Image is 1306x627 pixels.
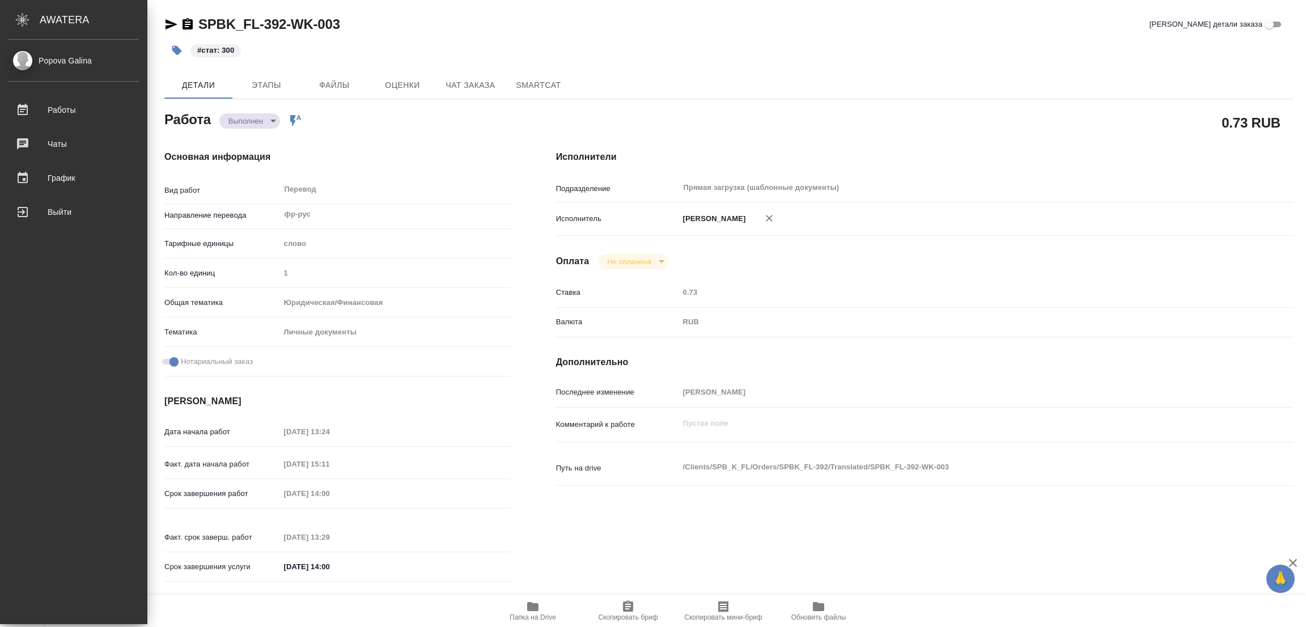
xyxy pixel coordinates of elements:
span: Оценки [375,78,430,92]
h2: Работа [164,108,211,129]
button: Добавить тэг [164,38,189,63]
p: Срок завершения работ [164,488,280,499]
div: Popova Galina [9,54,139,67]
span: SmartCat [511,78,566,92]
div: Чаты [9,135,139,152]
textarea: /Clients/SPB_K_FL/Orders/SPBK_FL-392/Translated/SPBK_FL-392-WK-003 [679,457,1232,477]
input: ✎ Введи что-нибудь [280,558,379,575]
span: Этапы [239,78,294,92]
span: [PERSON_NAME] детали заказа [1150,19,1262,30]
button: Скопировать ссылку для ЯМессенджера [164,18,178,31]
button: Выполнен [225,116,266,126]
p: Факт. срок заверш. работ [164,532,280,543]
p: Тарифные единицы [164,238,280,249]
button: Скопировать мини-бриф [676,595,771,627]
a: Работы [3,96,145,124]
p: Кол-во единиц [164,268,280,279]
h4: Оплата [556,255,590,268]
span: Скопировать мини-бриф [684,613,762,621]
p: Валюта [556,316,679,328]
button: Папка на Drive [485,595,580,627]
input: Пустое поле [280,456,379,472]
p: #стат: 300 [197,45,234,56]
input: Пустое поле [679,284,1232,300]
p: Путь на drive [556,463,679,474]
h4: Дополнительно [556,355,1294,369]
div: Личные документы [280,323,511,342]
p: Общая тематика [164,297,280,308]
h2: 0.73 RUB [1222,113,1280,132]
p: Исполнитель [556,213,679,224]
a: График [3,164,145,192]
a: SPBK_FL-392-WK-003 [198,16,340,32]
p: [PERSON_NAME] [679,213,746,224]
p: Вид работ [164,185,280,196]
div: слово [280,234,511,253]
button: 🙏 [1266,565,1295,593]
button: Обновить файлы [771,595,866,627]
span: Чат заказа [443,78,498,92]
h4: Исполнители [556,150,1294,164]
div: Работы [9,101,139,118]
p: Тематика [164,327,280,338]
span: Обновить файлы [791,613,846,621]
button: Скопировать бриф [580,595,676,627]
p: Последнее изменение [556,387,679,398]
span: Скопировать бриф [598,613,658,621]
span: Папка на Drive [510,613,556,621]
input: Пустое поле [679,384,1232,400]
span: 🙏 [1271,567,1290,591]
span: стат: 300 [189,45,242,54]
h4: [PERSON_NAME] [164,395,511,408]
div: RUB [679,312,1232,332]
p: Направление перевода [164,210,280,221]
p: Факт. дата начала работ [164,459,280,470]
p: Срок завершения услуги [164,561,280,573]
div: AWATERA [40,9,147,31]
p: Ставка [556,287,679,298]
div: Выйти [9,204,139,221]
span: Нотариальный заказ [181,356,253,367]
span: Детали [171,78,226,92]
button: Скопировать ссылку [181,18,194,31]
div: График [9,170,139,187]
div: Выполнен [598,254,668,269]
span: Файлы [307,78,362,92]
div: Юридическая/Финансовая [280,293,511,312]
p: Дата начала работ [164,426,280,438]
h4: Основная информация [164,150,511,164]
p: Подразделение [556,183,679,194]
input: Пустое поле [280,529,379,545]
input: Пустое поле [280,265,511,281]
button: Не оплачена [604,257,654,266]
input: Пустое поле [280,485,379,502]
input: Пустое поле [280,423,379,440]
p: Комментарий к работе [556,419,679,430]
div: Выполнен [219,113,280,129]
button: Удалить исполнителя [757,206,782,231]
a: Выйти [3,198,145,226]
a: Чаты [3,130,145,158]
